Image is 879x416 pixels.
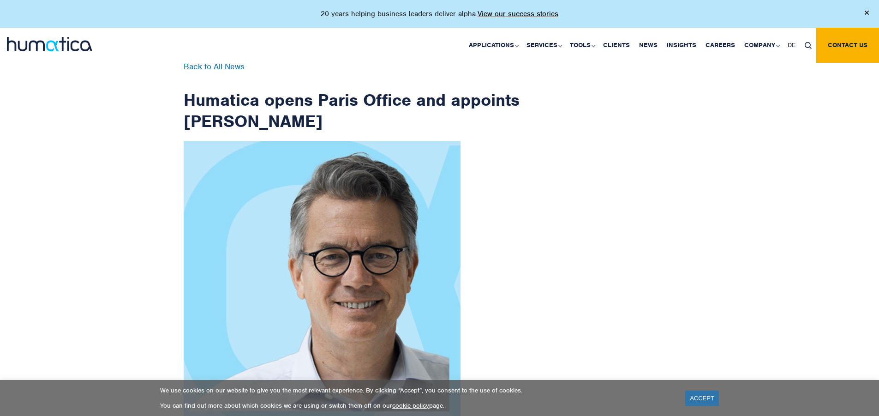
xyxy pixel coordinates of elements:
a: Tools [565,28,598,63]
img: search_icon [805,42,812,49]
h1: Humatica opens Paris Office and appoints [PERSON_NAME] [184,63,520,132]
a: Company [740,28,783,63]
span: DE [788,41,795,49]
a: Clients [598,28,634,63]
a: Applications [464,28,522,63]
a: DE [783,28,800,63]
img: logo [7,37,92,51]
a: News [634,28,662,63]
p: We use cookies on our website to give you the most relevant experience. By clicking “Accept”, you... [160,386,674,394]
a: Careers [701,28,740,63]
a: Insights [662,28,701,63]
a: View our success stories [478,9,558,18]
a: ACCEPT [685,391,719,406]
p: You can find out more about which cookies we are using or switch them off on our page. [160,402,674,410]
a: Contact us [816,28,879,63]
a: cookie policy [392,402,429,410]
a: Services [522,28,565,63]
a: Back to All News [184,61,245,72]
p: 20 years helping business leaders deliver alpha. [321,9,558,18]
